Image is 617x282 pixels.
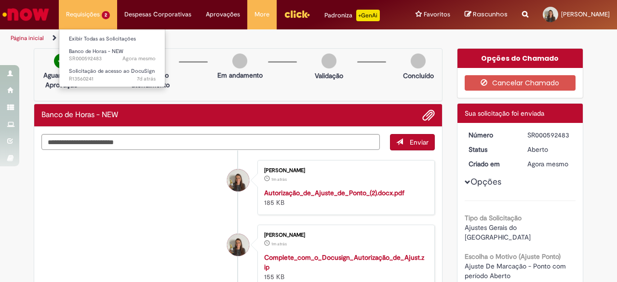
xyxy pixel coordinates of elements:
[264,188,425,207] div: 185 KB
[59,46,165,64] a: Aberto SR000592483 : Banco de Horas - NEW
[59,34,165,44] a: Exibir Todas as Solicitações
[461,145,521,154] dt: Status
[284,7,310,21] img: click_logo_yellow_360x200.png
[38,70,85,90] p: Aguardando Aprovação
[1,5,51,24] img: ServiceNow
[473,10,508,19] span: Rascunhos
[527,145,572,154] div: Aberto
[422,109,435,121] button: Adicionar anexos
[315,71,343,81] p: Validação
[561,10,610,18] span: [PERSON_NAME]
[356,10,380,21] p: +GenAi
[271,241,287,247] time: 29/09/2025 16:37:30
[403,71,434,81] p: Concluído
[69,55,156,63] span: SR000592483
[264,168,425,174] div: [PERSON_NAME]
[271,176,287,182] span: 1m atrás
[322,54,336,68] img: img-circle-grey.png
[465,223,531,242] span: Ajustes Gerais do [GEOGRAPHIC_DATA]
[217,70,263,80] p: Em andamento
[69,48,123,55] span: Banco de Horas - NEW
[137,75,156,82] span: 7d atrás
[461,130,521,140] dt: Número
[122,55,156,62] time: 29/09/2025 16:38:45
[41,134,380,150] textarea: Digite sua mensagem aqui...
[137,75,156,82] time: 23/09/2025 16:26:17
[271,176,287,182] time: 29/09/2025 16:37:58
[465,214,522,222] b: Tipo da Solicitação
[411,54,426,68] img: img-circle-grey.png
[527,160,568,168] span: Agora mesmo
[527,130,572,140] div: SR000592483
[465,10,508,19] a: Rascunhos
[410,138,429,147] span: Enviar
[227,169,249,191] div: Catherine Ledermann Blochtein
[465,252,561,261] b: Escolha o Motivo (Ajuste Ponto)
[465,262,568,280] span: Ajuste De Marcação - Ponto com período Aberto
[227,234,249,256] div: Catherine Ledermann Blochtein
[264,253,424,271] a: Complete_com_o_Docusign_Autorização_de_Ajust.zip
[59,66,165,84] a: Aberto R13560241 : Solicitação de acesso ao DocuSign
[41,111,118,120] h2: Banco de Horas - NEW Histórico de tíquete
[271,241,287,247] span: 1m atrás
[59,29,165,87] ul: Requisições
[232,54,247,68] img: img-circle-grey.png
[102,11,110,19] span: 2
[527,159,572,169] div: 29/09/2025 16:38:45
[122,55,156,62] span: Agora mesmo
[461,159,521,169] dt: Criado em
[264,253,425,282] div: 155 KB
[54,54,69,68] img: check-circle-green.png
[7,29,404,47] ul: Trilhas de página
[465,75,576,91] button: Cancelar Chamado
[424,10,450,19] span: Favoritos
[206,10,240,19] span: Aprovações
[66,10,100,19] span: Requisições
[324,10,380,21] div: Padroniza
[69,75,156,83] span: R13560241
[69,67,155,75] span: Solicitação de acesso ao DocuSign
[457,49,583,68] div: Opções do Chamado
[465,109,544,118] span: Sua solicitação foi enviada
[124,10,191,19] span: Despesas Corporativas
[390,134,435,150] button: Enviar
[527,160,568,168] time: 29/09/2025 16:38:45
[264,188,404,197] a: Autorização_de_Ajuste_de_Ponto_(2).docx.pdf
[11,34,44,42] a: Página inicial
[264,232,425,238] div: [PERSON_NAME]
[255,10,269,19] span: More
